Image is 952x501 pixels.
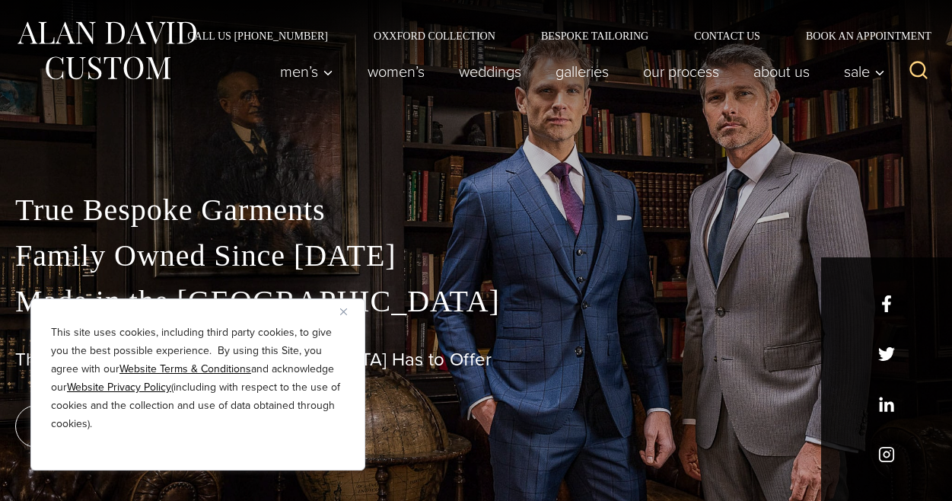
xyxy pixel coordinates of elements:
nav: Secondary Navigation [164,30,937,41]
nav: Primary Navigation [263,56,893,87]
button: View Search Form [900,53,937,90]
a: Book an Appointment [783,30,937,41]
img: Alan David Custom [15,17,198,85]
span: Men’s [280,64,333,79]
a: Website Privacy Policy [67,379,171,395]
img: Close [340,308,347,315]
a: weddings [442,56,539,87]
a: Women’s [351,56,442,87]
a: Contact Us [671,30,783,41]
a: book an appointment [15,405,228,448]
a: Our Process [626,56,737,87]
a: Website Terms & Conditions [119,361,251,377]
p: True Bespoke Garments Family Owned Since [DATE] Made in the [GEOGRAPHIC_DATA] [15,187,937,324]
a: About Us [737,56,827,87]
button: Close [340,302,358,321]
span: Sale [844,64,885,79]
a: Bespoke Tailoring [518,30,671,41]
a: Galleries [539,56,626,87]
a: Oxxford Collection [351,30,518,41]
a: Call Us [PHONE_NUMBER] [164,30,351,41]
h1: The Best Custom Suits [GEOGRAPHIC_DATA] Has to Offer [15,349,937,371]
p: This site uses cookies, including third party cookies, to give you the best possible experience. ... [51,324,345,433]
